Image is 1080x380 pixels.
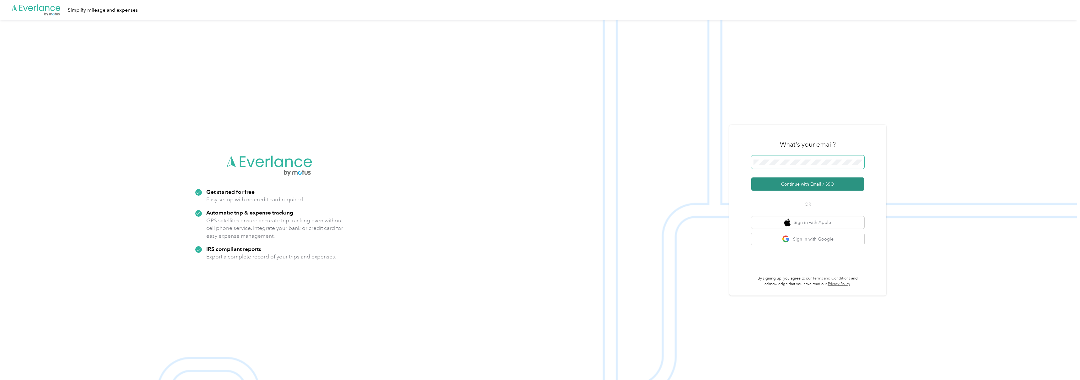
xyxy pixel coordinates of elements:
strong: Automatic trip & expense tracking [206,209,293,216]
a: Terms and Conditions [813,276,850,281]
h3: What's your email? [780,140,836,149]
img: google logo [782,235,790,243]
button: apple logoSign in with Apple [751,216,864,229]
div: Simplify mileage and expenses [68,6,138,14]
span: OR [797,201,819,208]
button: Continue with Email / SSO [751,177,864,191]
strong: IRS compliant reports [206,246,261,252]
p: GPS satellites ensure accurate trip tracking even without cell phone service. Integrate your bank... [206,217,343,240]
button: google logoSign in with Google [751,233,864,245]
img: apple logo [784,219,791,226]
p: By signing up, you agree to our and acknowledge that you have read our . [751,276,864,287]
strong: Get started for free [206,188,255,195]
p: Export a complete record of your trips and expenses. [206,253,336,261]
a: Privacy Policy [828,282,850,286]
p: Easy set up with no credit card required [206,196,303,204]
